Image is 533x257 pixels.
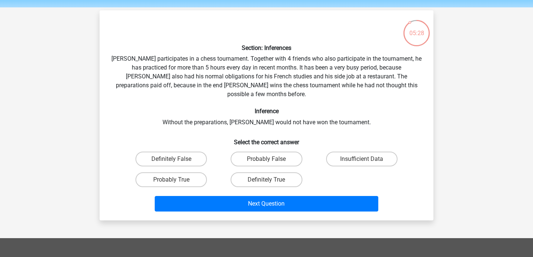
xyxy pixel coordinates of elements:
div: 05:28 [403,19,430,38]
button: Next Question [155,196,379,212]
label: Probably True [135,172,207,187]
label: Probably False [231,152,302,166]
h6: Inference [111,108,422,115]
label: Definitely True [231,172,302,187]
h6: Section: Inferences [111,44,422,51]
label: Definitely False [135,152,207,166]
label: Insufficient Data [326,152,398,166]
h6: Select the correct answer [111,133,422,146]
div: [PERSON_NAME] participates in a chess tournament. Together with 4 friends who also participate in... [103,16,430,214]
